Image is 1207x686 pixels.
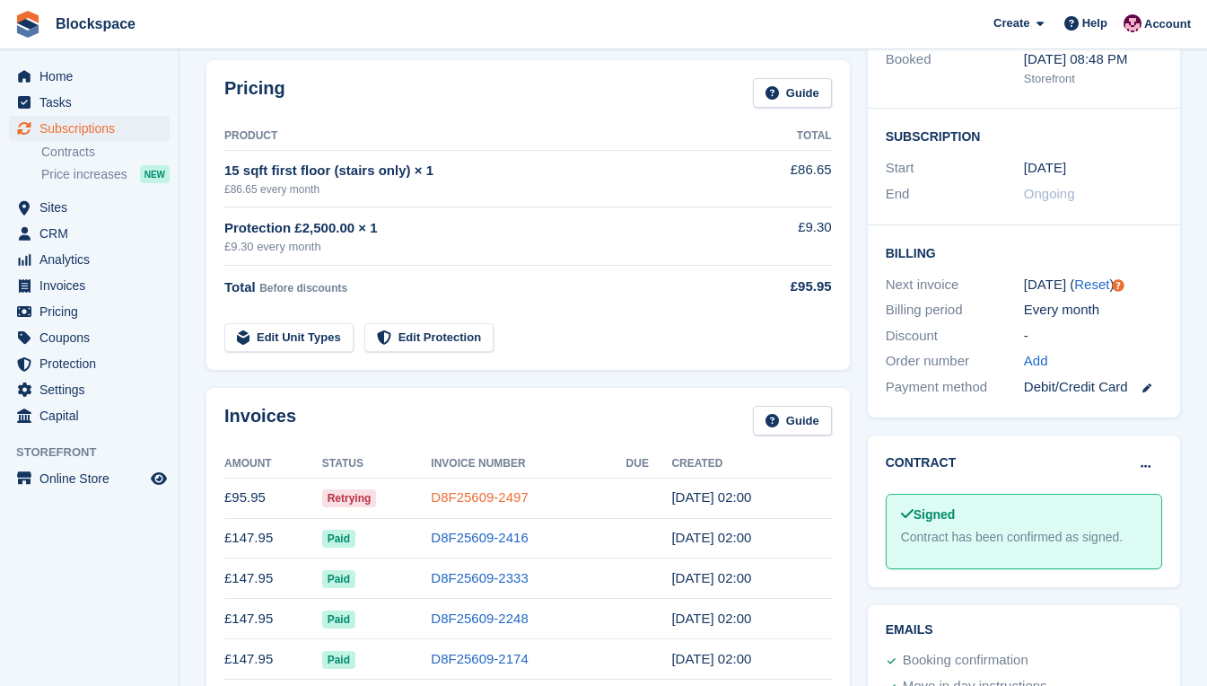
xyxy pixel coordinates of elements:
[148,468,170,489] a: Preview store
[224,238,751,256] div: £9.30 every month
[9,195,170,220] a: menu
[431,570,528,585] a: D8F25609-2333
[9,247,170,272] a: menu
[39,221,147,246] span: CRM
[993,14,1029,32] span: Create
[322,489,377,507] span: Retrying
[431,489,528,505] a: D8F25609-2497
[224,558,322,599] td: £147.95
[886,275,1024,295] div: Next invoice
[1024,300,1162,321] div: Every month
[39,351,147,376] span: Protection
[886,453,957,472] h2: Contract
[903,650,1028,672] div: Booking confirmation
[626,450,672,479] th: Due
[9,90,170,115] a: menu
[886,326,1024,347] div: Discount
[41,166,127,183] span: Price increases
[751,150,832,207] td: £86.65
[1024,326,1162,347] div: -
[9,273,170,298] a: menu
[224,218,751,239] div: Protection £2,500.00 × 1
[1144,15,1191,33] span: Account
[322,530,355,548] span: Paid
[224,323,354,353] a: Edit Unit Types
[9,466,170,491] a: menu
[671,489,751,505] time: 2025-09-19 01:00:48 UTC
[671,651,751,666] time: 2025-05-19 01:00:26 UTC
[322,611,355,629] span: Paid
[9,351,170,376] a: menu
[39,116,147,141] span: Subscriptions
[322,450,432,479] th: Status
[9,299,170,324] a: menu
[886,351,1024,372] div: Order number
[901,506,1147,524] div: Signed
[1082,14,1107,32] span: Help
[48,9,143,39] a: Blockspace
[431,450,625,479] th: Invoice Number
[751,207,832,266] td: £9.30
[886,623,1162,638] h2: Emails
[39,247,147,272] span: Analytics
[259,282,347,295] span: Before discounts
[39,299,147,324] span: Pricing
[886,300,1024,321] div: Billing period
[39,466,147,491] span: Online Store
[140,165,170,183] div: NEW
[224,161,751,181] div: 15 sqft first floor (stairs only) × 1
[1024,70,1162,88] div: Storefront
[39,64,147,89] span: Home
[224,450,322,479] th: Amount
[364,323,494,353] a: Edit Protection
[39,90,147,115] span: Tasks
[9,377,170,402] a: menu
[431,611,528,626] a: D8F25609-2248
[886,127,1162,145] h2: Subscription
[39,403,147,428] span: Capital
[753,406,832,435] a: Guide
[9,221,170,246] a: menu
[224,478,322,518] td: £95.95
[16,444,179,462] span: Storefront
[9,116,170,141] a: menu
[1024,158,1066,179] time: 2025-03-19 01:00:00 UTC
[886,158,1024,179] div: Start
[671,611,751,626] time: 2025-06-19 01:00:57 UTC
[224,279,256,295] span: Total
[886,184,1024,205] div: End
[39,325,147,350] span: Coupons
[39,377,147,402] span: Settings
[1110,277,1126,294] div: Tooltip anchor
[9,403,170,428] a: menu
[322,651,355,669] span: Paid
[14,11,41,38] img: stora-icon-8386f47178a22dfd0bd8f6a31ec36ba5ce8667c1dd55bd0f319d3a0aa187defe.svg
[1024,49,1162,70] div: [DATE] 08:48 PM
[224,518,322,558] td: £147.95
[1124,14,1141,32] img: Blockspace
[322,570,355,588] span: Paid
[753,78,832,108] a: Guide
[224,122,751,151] th: Product
[431,530,528,545] a: D8F25609-2416
[671,570,751,585] time: 2025-07-19 01:00:08 UTC
[751,122,832,151] th: Total
[9,64,170,89] a: menu
[1074,277,1109,292] a: Reset
[886,377,1024,398] div: Payment method
[224,599,322,639] td: £147.95
[431,651,528,666] a: D8F25609-2174
[671,450,831,479] th: Created
[751,277,832,297] div: £95.95
[886,243,1162,261] h2: Billing
[224,78,285,108] h2: Pricing
[39,195,147,220] span: Sites
[9,325,170,350] a: menu
[224,639,322,680] td: £147.95
[671,530,751,545] time: 2025-08-19 01:00:44 UTC
[224,181,751,198] div: £86.65 every month
[41,164,170,184] a: Price increases NEW
[886,49,1024,87] div: Booked
[1024,186,1075,201] span: Ongoing
[41,144,170,161] a: Contracts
